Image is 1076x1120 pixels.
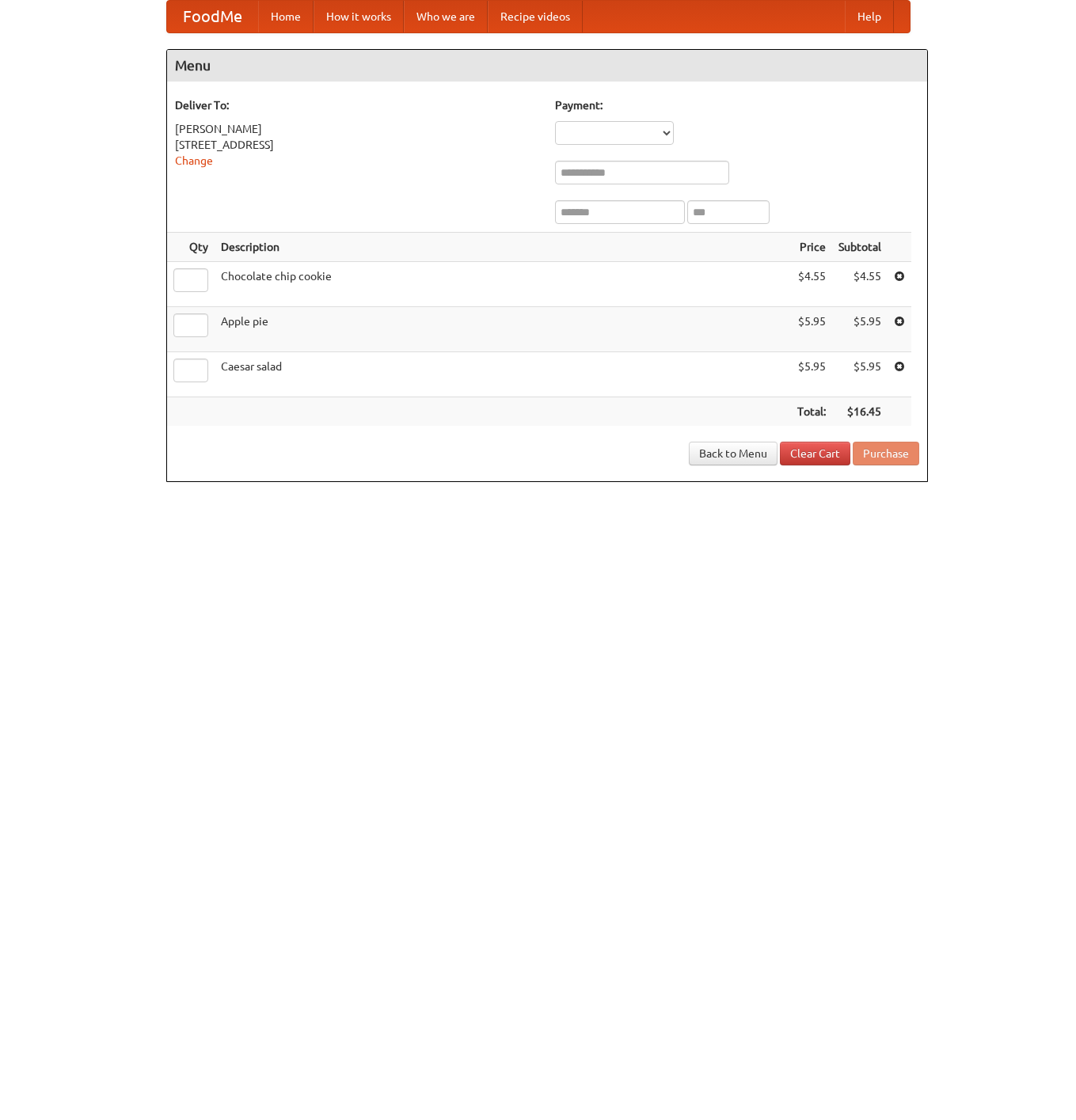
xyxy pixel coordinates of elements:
[832,397,888,427] th: $16.45
[175,121,539,137] div: [PERSON_NAME]
[488,1,583,32] a: Recipe videos
[258,1,314,32] a: Home
[791,262,832,307] td: $4.55
[175,137,539,153] div: [STREET_ADDRESS]
[791,233,832,262] th: Price
[791,352,832,397] td: $5.95
[314,1,404,32] a: How it works
[175,154,213,167] a: Change
[404,1,488,32] a: Who we are
[167,1,258,32] a: FoodMe
[832,262,888,307] td: $4.55
[175,97,539,113] h5: Deliver To:
[689,442,778,465] a: Back to Menu
[167,233,215,262] th: Qty
[167,50,927,82] h4: Menu
[215,262,791,307] td: Chocolate chip cookie
[555,97,919,113] h5: Payment:
[832,233,888,262] th: Subtotal
[215,307,791,352] td: Apple pie
[853,442,919,465] button: Purchase
[791,397,832,427] th: Total:
[791,307,832,352] td: $5.95
[215,352,791,397] td: Caesar salad
[832,352,888,397] td: $5.95
[780,442,850,465] a: Clear Cart
[215,233,791,262] th: Description
[845,1,894,32] a: Help
[832,307,888,352] td: $5.95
